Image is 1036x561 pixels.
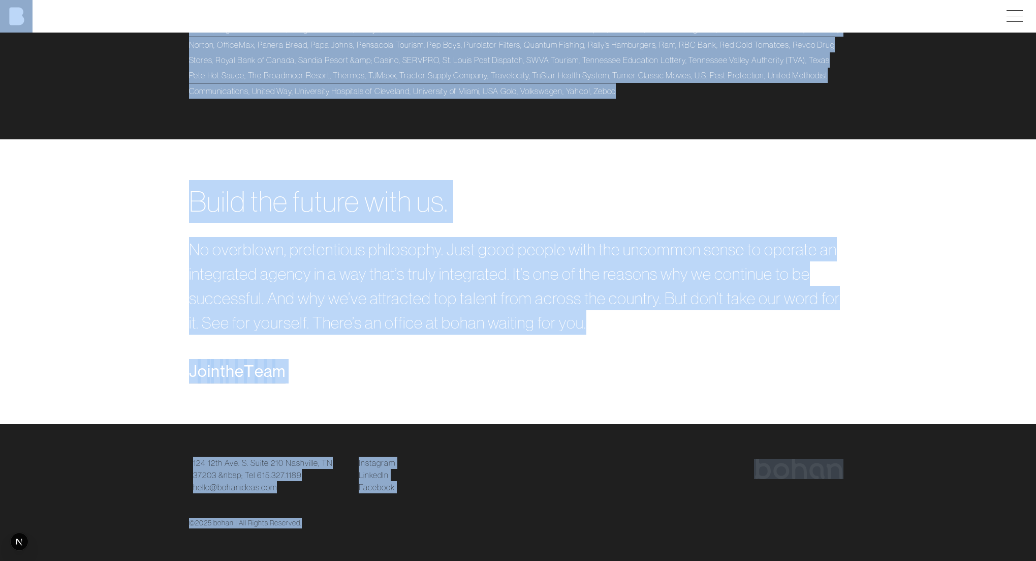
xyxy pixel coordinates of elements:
[237,55,243,65] span: B
[412,55,418,65] span: R
[564,55,567,65] span: r
[505,40,507,50] span: l
[377,482,382,492] span: b
[605,40,606,50] span: ’
[390,55,394,65] span: n
[402,55,407,65] span: S
[443,40,449,50] span: B
[335,40,339,50] span: o
[389,40,394,50] span: a
[730,40,734,50] span: d
[359,457,395,469] a: Instagram
[507,40,509,50] span: t
[487,40,489,50] span: t
[346,55,349,65] span: t
[458,55,462,65] span: o
[606,40,610,50] span: s
[372,482,377,492] span: e
[250,40,255,50] span: x
[229,55,234,65] span: a
[514,55,519,65] span: c
[516,40,520,50] span: s
[450,55,452,65] span: .
[725,40,730,50] span: e
[343,55,346,65] span: r
[432,40,436,50] span: e
[575,40,580,50] span: n
[217,40,224,50] span: O
[325,40,329,50] span: a
[353,40,355,50] span: ,
[228,40,230,50] span: i
[317,55,318,65] span: i
[286,55,291,65] span: d
[212,55,213,65] span: ,
[448,55,450,65] span: t
[443,55,448,65] span: S
[379,40,384,50] span: c
[373,470,378,480] span: e
[640,40,644,50] span: g
[360,55,366,65] span: m
[659,40,665,50] span: R
[204,55,208,65] span: e
[320,40,325,50] span: p
[298,40,303,50] span: a
[199,40,202,50] span: r
[483,40,487,50] span: a
[330,55,334,65] span: e
[637,55,641,65] span: c
[344,40,349,50] span: n
[462,55,467,65] span: u
[295,55,296,65] span: ,
[584,40,586,50] span: ,
[523,55,525,65] span: ,
[675,40,677,50] span: ,
[793,40,798,50] span: R
[374,40,379,50] span: a
[504,40,505,50] span: i
[339,40,344,50] span: h
[207,359,211,383] span: i
[488,55,490,65] span: t
[220,359,226,383] span: t
[365,470,369,480] span: n
[582,55,586,65] span: T
[196,55,201,65] span: o
[349,40,353,50] span: s
[484,55,488,65] span: s
[588,40,593,50] span: R
[205,40,209,50] span: o
[359,482,363,492] span: F
[391,482,395,492] span: k
[826,40,830,50] span: u
[396,40,400,50] span: T
[593,40,598,50] span: a
[409,40,412,50] span: r
[524,40,530,50] span: Q
[586,55,590,65] span: e
[226,40,229,50] span: f
[381,458,384,468] span: r
[590,55,595,65] span: n
[763,40,769,50] span: m
[617,40,621,50] span: a
[499,40,504,50] span: F
[252,55,256,65] span: k
[357,40,362,50] span: P
[243,55,247,65] span: a
[712,40,716,50] span: k
[290,55,295,65] span: a
[361,458,365,468] span: n
[189,55,194,65] span: S
[579,55,580,65] span: ,
[611,40,617,50] span: H
[366,55,371,65] span: p
[369,470,373,480] span: k
[369,458,372,468] span: t
[644,40,649,50] span: e
[526,55,531,65] span: S
[264,359,272,383] span: a
[272,359,286,383] span: m
[239,40,246,50] span: M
